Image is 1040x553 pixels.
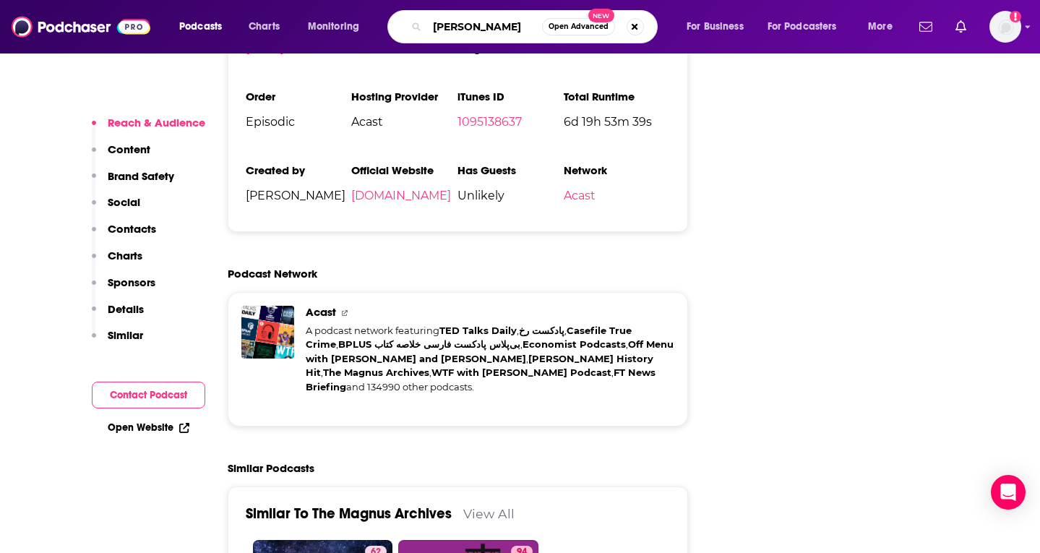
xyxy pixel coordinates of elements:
img: WTF with Marc Maron Podcast [273,344,297,368]
h2: Similar Podcasts [228,461,314,475]
span: Unlikely [457,189,564,202]
a: Open Website [108,421,189,434]
span: Charts [249,17,280,37]
button: Details [92,302,144,329]
h3: Network [564,163,670,177]
button: Similar [92,328,143,355]
h3: Has Guests [457,163,564,177]
p: Similar [108,328,143,342]
a: Similar To The Magnus Archives [246,505,452,523]
p: Brand Safety [108,169,174,183]
img: ‌BPLUS بی‌پلاس پادکست فارسی خلاصه کتاب [234,317,258,341]
a: TED Talks Daily [439,325,517,336]
img: TED Talks Daily [238,296,262,320]
span: , [429,366,431,378]
span: Acast [351,115,457,129]
h3: Total Runtime [564,90,670,103]
a: View All [463,506,515,521]
a: WTF with [PERSON_NAME] Podcast [431,366,611,378]
button: Reach & Audience [92,116,205,142]
img: Off Menu with Ed Gamble and James Acaster [276,324,300,348]
p: Reach & Audience [108,116,205,129]
span: , [336,338,338,350]
h3: Hosting Provider [351,90,457,103]
button: Contact Podcast [92,382,205,408]
a: Acast [306,306,348,319]
button: Charts [92,249,142,275]
h3: Official Website [351,163,457,177]
span: Acast [306,305,348,319]
button: Social [92,195,140,222]
a: Economist Podcasts [523,338,626,350]
a: Off Menu with [PERSON_NAME] and [PERSON_NAME] [306,338,674,364]
button: open menu [298,15,378,38]
p: Charts [108,249,142,262]
span: , [520,338,523,350]
a: Charts [239,15,288,38]
a: پادکست رخ [519,325,564,336]
h3: Created by [246,163,352,177]
a: FT News Briefing [306,366,656,393]
a: Acast [241,306,294,359]
span: , [321,366,323,378]
p: Contacts [108,222,156,236]
img: Casefile True Crime [280,303,304,327]
div: A podcast network featuring and 134990 other podcasts. [306,324,675,395]
input: Search podcasts, credits, & more... [427,15,542,38]
p: Details [108,302,144,316]
span: For Business [687,17,744,37]
div: Search podcasts, credits, & more... [401,10,671,43]
span: [PERSON_NAME] [246,189,352,202]
span: For Podcasters [768,17,837,37]
a: Show notifications dropdown [914,14,938,39]
a: 1095138637 [457,115,522,129]
button: Open AdvancedNew [542,18,615,35]
p: Sponsors [108,275,155,289]
img: Podchaser - Follow, Share and Rate Podcasts [12,13,150,40]
span: , [626,338,628,350]
span: Podcasts [179,17,222,37]
p: Social [108,195,140,209]
span: , [564,325,567,336]
span: , [611,366,614,378]
button: open menu [676,15,762,38]
span: Monitoring [308,17,359,37]
img: Dan Snow's History Hit [231,338,255,361]
div: Open Intercom Messenger [991,475,1026,510]
h3: iTunes ID [457,90,564,103]
button: Sponsors [92,275,155,302]
img: پادکست رخ [259,299,283,323]
svg: Add a profile image [1010,11,1021,22]
span: Open Advanced [549,23,609,30]
span: Episodic [246,115,352,129]
h3: Order [246,90,352,103]
button: open menu [858,15,911,38]
span: Logged in as marymilad [989,11,1021,43]
a: Acast [564,189,596,202]
a: [DOMAIN_NAME] [351,189,451,202]
img: Economist Podcasts [255,320,279,344]
span: , [526,353,528,364]
a: The Magnus Archives [323,366,429,378]
a: ‌BPLUS بی‌پلاس پادکست فارسی خلاصه کتاب [338,338,520,350]
span: New [588,9,614,22]
button: Contacts [92,222,156,249]
button: Brand Safety [92,169,174,196]
button: Content [92,142,150,169]
h2: Podcast Network [228,267,317,280]
span: More [868,17,893,37]
a: Show notifications dropdown [950,14,972,39]
span: , [517,325,519,336]
p: Content [108,142,150,156]
img: The Magnus Archives [252,341,276,365]
button: Show profile menu [989,11,1021,43]
button: open menu [169,15,241,38]
button: open menu [758,15,858,38]
span: 6d 19h 53m 39s [564,115,670,129]
img: User Profile [989,11,1021,43]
